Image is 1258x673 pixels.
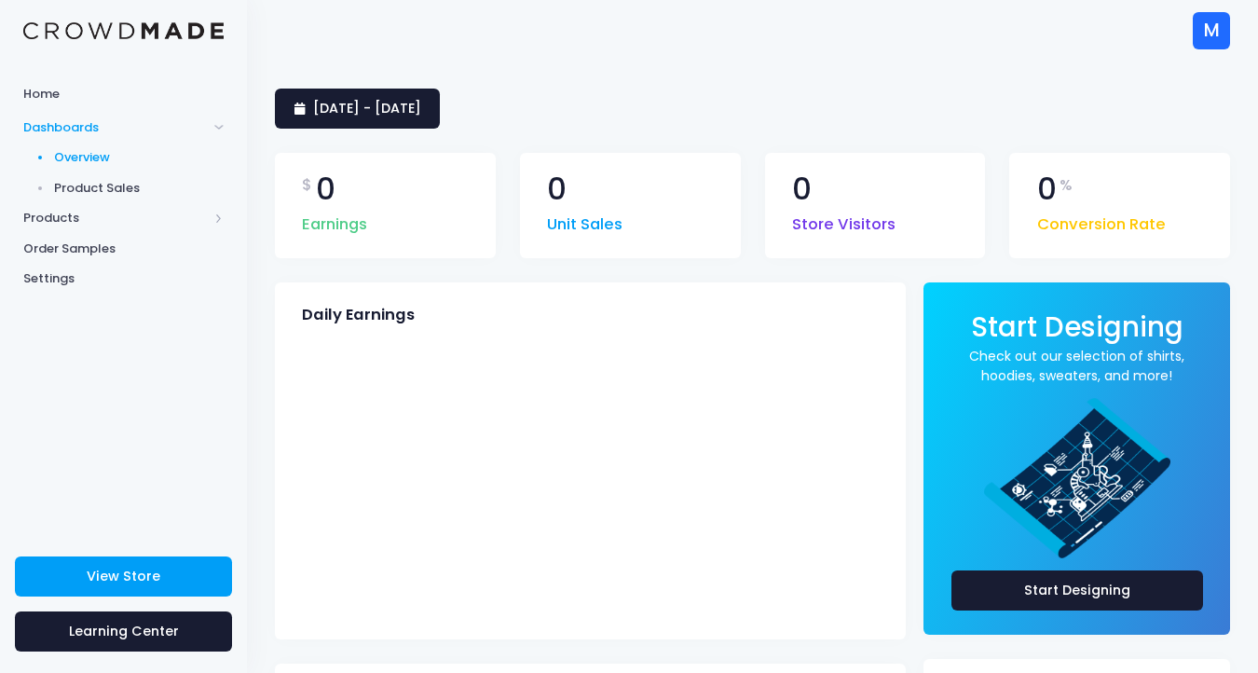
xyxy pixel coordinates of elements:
[302,306,415,324] span: Daily Earnings
[1060,174,1073,197] span: %
[15,556,232,597] a: View Store
[87,567,160,585] span: View Store
[23,85,224,103] span: Home
[547,174,567,205] span: 0
[951,347,1203,386] a: Check out our selection of shirts, hoodies, sweaters, and more!
[23,209,208,227] span: Products
[1037,204,1166,237] span: Conversion Rate
[1037,174,1057,205] span: 0
[1193,12,1230,49] div: M
[23,118,208,137] span: Dashboards
[69,622,179,640] span: Learning Center
[792,174,812,205] span: 0
[23,22,224,40] img: Logo
[971,323,1183,341] a: Start Designing
[54,179,225,198] span: Product Sales
[316,174,335,205] span: 0
[547,204,622,237] span: Unit Sales
[302,174,312,197] span: $
[971,308,1183,346] span: Start Designing
[302,204,367,237] span: Earnings
[275,89,440,129] a: [DATE] - [DATE]
[54,148,225,167] span: Overview
[951,570,1203,611] a: Start Designing
[15,611,232,652] a: Learning Center
[23,269,224,288] span: Settings
[23,240,224,258] span: Order Samples
[313,99,421,117] span: [DATE] - [DATE]
[792,204,896,237] span: Store Visitors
